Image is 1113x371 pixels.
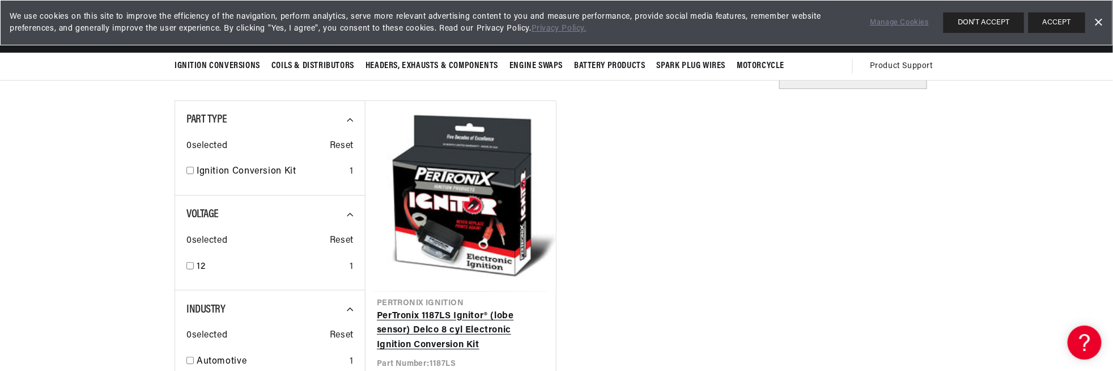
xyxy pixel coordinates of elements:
[651,53,732,79] summary: Spark Plug Wires
[944,12,1024,33] button: DON'T ACCEPT
[350,165,354,179] div: 1
[1090,14,1107,31] a: Dismiss Banner
[350,260,354,275] div: 1
[737,60,784,72] span: Motorcycle
[186,234,227,248] span: 0 selected
[330,328,354,343] span: Reset
[271,60,354,72] span: Coils & Distributors
[870,53,938,80] summary: Product Support
[504,53,568,79] summary: Engine Swaps
[186,139,227,154] span: 0 selected
[175,53,266,79] summary: Ignition Conversions
[509,60,563,72] span: Engine Swaps
[532,24,587,33] a: Privacy Policy.
[360,53,504,79] summary: Headers, Exhausts & Components
[197,165,345,179] a: Ignition Conversion Kit
[870,60,933,73] span: Product Support
[10,11,855,35] span: We use cookies on this site to improve the efficiency of the navigation, perform analytics, serve...
[870,17,929,29] a: Manage Cookies
[731,53,790,79] summary: Motorcycle
[574,60,645,72] span: Battery Products
[197,260,345,275] a: 12
[350,355,354,369] div: 1
[657,60,726,72] span: Spark Plug Wires
[377,309,545,353] a: PerTronix 1187LS Ignitor® (lobe sensor) Delco 8 cyl Electronic Ignition Conversion Kit
[186,304,226,315] span: Industry
[366,60,498,72] span: Headers, Exhausts & Components
[1029,12,1085,33] button: ACCEPT
[197,355,345,369] a: Automotive
[186,209,219,220] span: Voltage
[266,53,360,79] summary: Coils & Distributors
[186,328,227,343] span: 0 selected
[330,139,354,154] span: Reset
[175,60,260,72] span: Ignition Conversions
[186,114,227,125] span: Part Type
[568,53,651,79] summary: Battery Products
[330,234,354,248] span: Reset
